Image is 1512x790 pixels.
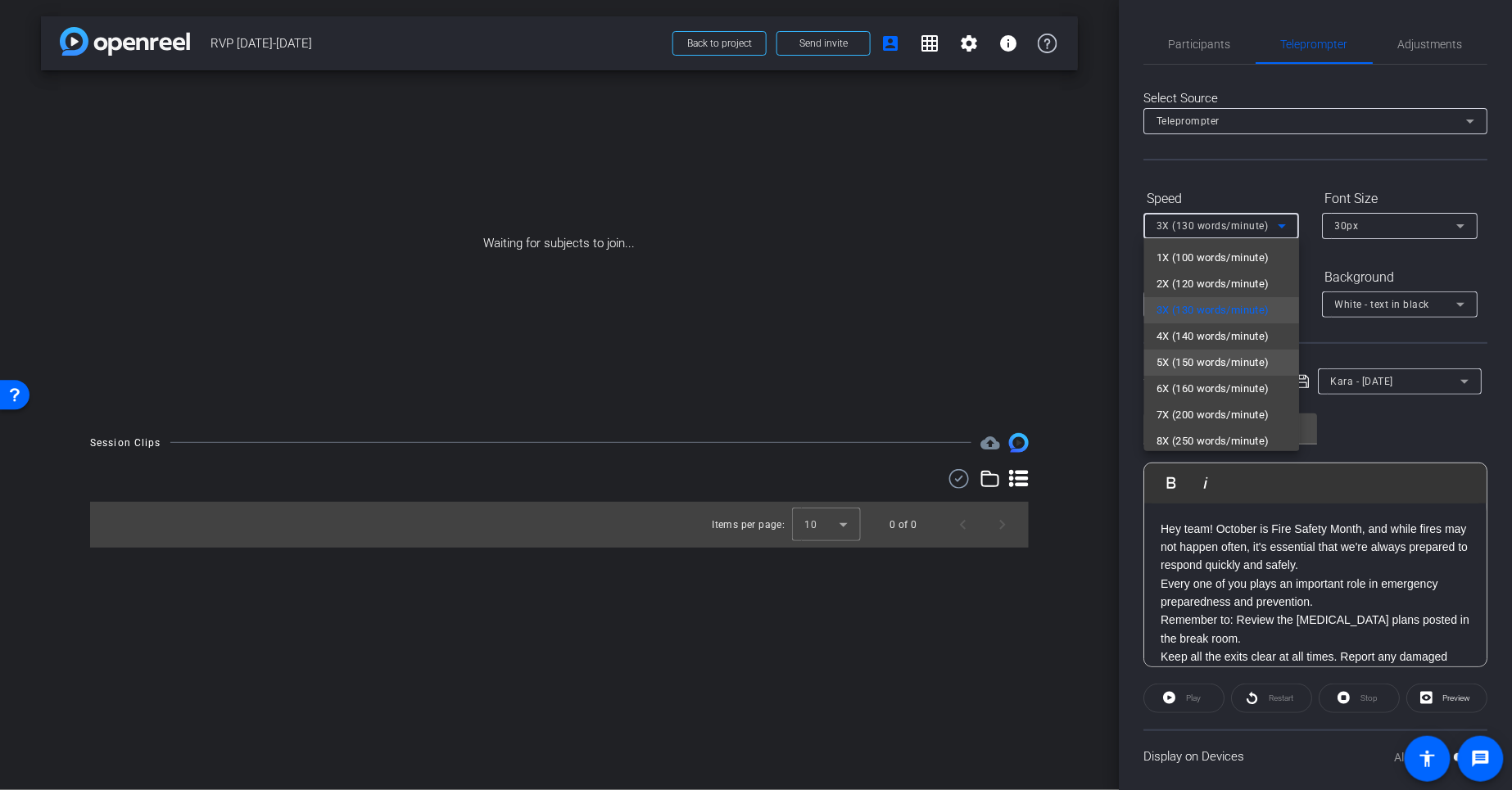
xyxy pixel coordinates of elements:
[1157,327,1270,346] span: 4X (140 words/minute)
[1157,431,1270,451] span: 8X (250 words/minute)
[1157,274,1270,294] span: 2X (120 words/minute)
[1157,300,1270,320] span: 3X (130 words/minute)
[1157,379,1270,399] span: 6X (160 words/minute)
[1157,248,1270,268] span: 1X (100 words/minute)
[1157,353,1270,372] span: 5X (150 words/minute)
[1157,405,1270,425] span: 7X (200 words/minute)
